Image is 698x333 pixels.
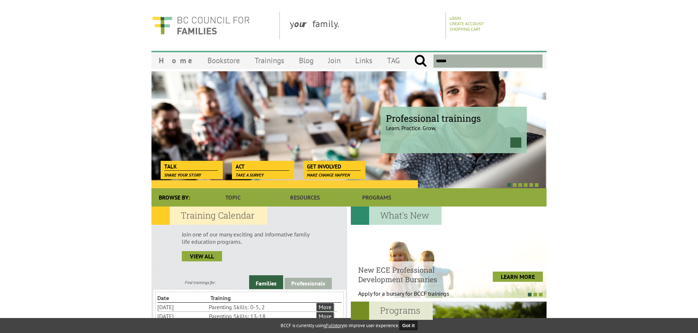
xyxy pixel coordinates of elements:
a: Professionals [285,278,332,289]
a: Act Take a survey [232,161,293,171]
a: Home [151,52,200,69]
a: view all [182,251,222,261]
img: BC Council for FAMILIES [151,12,250,39]
a: Topic [197,188,269,207]
div: Find trainings for: [151,280,249,285]
span: Make change happen [307,172,350,178]
h4: New ECE Professional Development Bursaries [358,265,468,284]
span: Talk [164,163,218,171]
a: More [316,303,334,311]
button: Got it [399,321,418,330]
a: More [316,312,334,320]
span: Share your story [164,172,201,178]
span: Take a survey [236,172,264,178]
a: Join [321,52,348,69]
a: Trainings [247,52,292,69]
a: Programs [341,188,413,207]
a: Create Account [450,21,484,26]
p: Learn. Practice. Grow. [386,118,521,132]
h2: Training Calendar [151,207,267,225]
h2: What's New [351,207,442,225]
li: Date [157,294,209,302]
a: Blog [292,52,321,69]
p: Apply for a bursary for BCCF trainings West... [358,290,468,304]
li: [DATE] [157,312,207,321]
a: Fullstory [326,322,344,329]
a: Bookstore [200,52,247,69]
a: Links [348,52,380,69]
a: TAG [380,52,407,69]
li: Parenting Skills: 0-5, 2 [209,303,315,311]
li: Parenting Skills: 13-18 [209,312,315,321]
div: Browse By: [151,188,197,207]
h2: Programs [351,302,433,320]
a: Families [249,275,283,289]
span: Act [236,163,289,171]
strong: our [294,18,312,30]
a: Get Involved Make change happen [303,161,364,171]
a: Talk Share your story [161,161,222,171]
li: Training [210,294,262,302]
span: Professional trainings [386,112,521,124]
a: Resources [269,188,341,207]
div: y family. [284,12,446,39]
li: [DATE] [157,303,207,311]
p: Join one of our many exciting and informative family life education programs. [182,231,317,245]
a: LEARN MORE [493,272,543,282]
input: Submit [414,54,427,68]
a: Login [450,15,461,21]
a: Shopping Cart [450,26,481,32]
span: Get Involved [307,163,361,171]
